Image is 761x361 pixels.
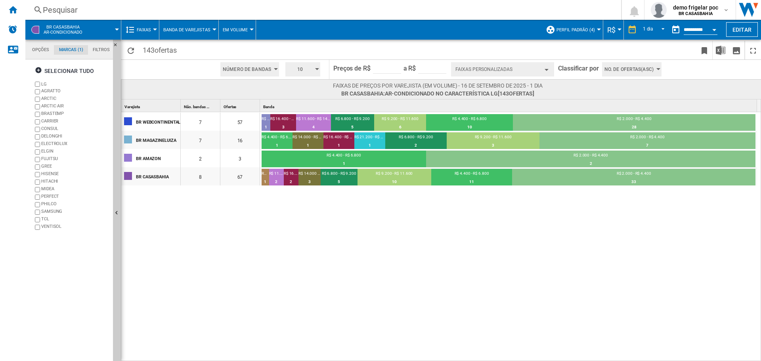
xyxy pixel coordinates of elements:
input: brand.name [35,89,40,94]
div: 1 [262,123,270,131]
div: Número de bandas [217,60,282,79]
div: Banda Sort None [262,99,757,112]
div: 33 [512,178,755,186]
div: R$ 4.400 - R$ 6.800 [262,134,293,141]
div: R$ 2.000 - R$ 4.400 [513,116,755,123]
div: 3 [270,123,296,131]
span: [143 ] [498,90,534,97]
div: R$ 9.200 - R$ 11.600 [374,116,426,123]
button: Faixas [137,20,155,40]
div: BRASTEMP [41,111,110,118]
span: Ofertas [224,105,236,109]
input: brand.name [35,112,40,117]
md-menu: Currency [603,20,624,40]
div: 2 [426,160,755,168]
span: Perfil padrão (4) [556,27,595,32]
span: BR CASASBAHIA:Ar-condicionado No característica LG [333,90,543,97]
div: R$ 23.600 - R$ 26.000 [262,116,270,123]
div: R$ 2.000 - R$ 4.400 [426,153,755,160]
div: HISENSE [41,171,110,178]
div: R$ 18.800 - R$ 21.200 [262,171,269,178]
div: 8 [181,167,220,185]
div: Ofertas Sort None [222,99,260,112]
div: 1 [323,141,354,149]
button: md-calendar [668,22,684,38]
button: Perfil padrão (4) [556,20,599,40]
div: AGRATTO [41,88,110,96]
div: R$ 2.000 - R$ 4.400 [539,134,755,141]
span: BR CASASBAHIA:Ar-condicionado [44,25,82,35]
div: BR CASASBAHIA [136,168,180,185]
div: R$ 11.600 - R$ 14.000 [269,171,284,178]
div: 3 [447,141,539,149]
input: brand.name [35,104,40,109]
div: FUJITSU [41,156,110,163]
md-tab-item: Marcas (1) [54,45,88,55]
div: Sort None [182,99,220,112]
b: BR CASASBAHIA [679,11,713,16]
span: 143 [139,41,181,57]
span: Número de bandas [223,62,271,76]
input: brand.name [35,82,40,87]
input: brand.name [35,127,40,132]
div: 1 [262,178,269,186]
div: 10 [282,60,323,79]
div: 16 [220,131,260,149]
button: 10 [285,62,320,76]
div: CARRIER [41,118,110,126]
img: profile.jpg [651,2,667,18]
div: HITACHI [41,178,110,186]
div: 57 [220,113,260,131]
div: 2 [284,178,298,186]
button: Selecionar tudo [33,64,96,78]
div: CONSUL [41,126,110,133]
div: Pesquisar [43,4,600,15]
span: ofertas [509,90,533,97]
span: No. de ofertas(Asc) [604,62,654,76]
div: ARCTIC AIR [41,103,110,111]
input: brand.name [35,164,40,170]
span: Não. bandas [184,105,206,109]
input: brand.name [35,97,40,102]
div: R$ 4.400 - R$ 6.800 [262,153,426,160]
div: R$ 4.400 - R$ 6.800 [431,171,512,178]
div: 7 [181,131,220,149]
input: brand.name [35,157,40,162]
div: R$ 9.200 - R$ 11.600 [447,134,539,141]
div: BR AMAZON [136,150,180,166]
span: Banda de Varejistas [163,27,210,32]
div: VENTISOL [41,223,110,231]
span: 10 [288,62,312,76]
div: 11 [431,178,512,186]
img: excel-24x24.png [716,46,725,55]
div: Banda de Varejistas [163,20,214,40]
div: 1 [262,160,426,168]
div: R$ 4.400 - R$ 6.800 [426,116,513,123]
div: ELGIN [41,148,110,156]
div: R$ 16.400 - R$ 18.800 [323,134,354,141]
span: Faixas de preços por varejista (Em volume) - 16 de Setembro de 2025 - 1 dia [333,82,543,90]
div: Selecionar tudo [35,64,94,78]
div: MIDEA [41,186,110,193]
div: R$ 2.000 - R$ 4.400 [512,171,755,178]
div: 3 [220,149,260,167]
div: Perfil padrão (4) [546,20,599,40]
button: Faixas personalizadas [451,62,554,76]
div: R$ 14.000 - R$ 16.400 [298,171,321,178]
div: ARCTIC [41,96,110,103]
div: R$ 6.800 - R$ 9.200 [385,134,447,141]
button: Número de bandas [220,62,279,76]
div: 5 [331,123,374,131]
div: 1 [262,141,293,149]
div: 1 [293,141,323,149]
div: Não. bandas Sort None [182,99,220,112]
div: R$ 11.600 - R$ 14.000 [296,116,331,123]
span: Classificar por [558,60,599,79]
div: Varejista Sort None [123,99,180,112]
div: SAMSUNG [41,208,110,216]
div: Em volume [223,20,252,40]
div: R$ 6.800 - R$ 9.200 [321,171,358,178]
button: Marque esse relatório [696,41,712,59]
md-tab-item: Filtros [88,45,115,55]
div: 7 [539,141,755,149]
